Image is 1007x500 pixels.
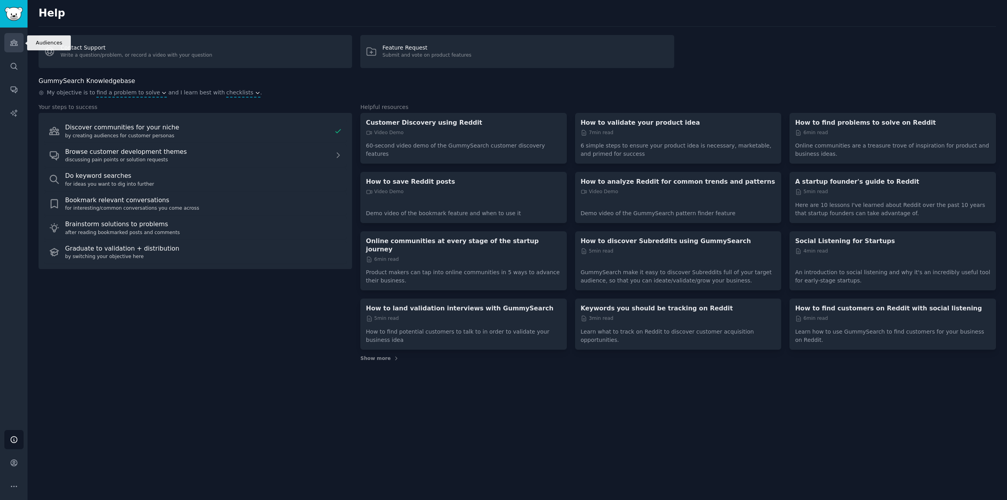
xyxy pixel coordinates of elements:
[366,315,398,322] span: 5 min read
[44,241,347,264] a: Graduate to validation + distributionby switching your objective here
[96,89,160,97] span: find a problem to solve
[581,204,776,218] p: Demo video of the GummySearch pattern finder feature
[65,133,331,140] div: by creating audiences for customer personas
[44,216,347,239] a: Brainstorm solutions to problemsafter reading bookmarked posts and comments
[65,147,331,157] div: Browse customer development themes
[44,192,347,215] a: Bookmark relevant conversationsfor interesting/common conversations you come across
[44,168,347,191] a: Do keyword searchesfor ideas you want to dig into further
[795,188,828,196] span: 5 min read
[382,44,471,52] div: Feature Request
[795,136,990,158] p: Online communities are a treasure trove of inspiration for product and business ideas.
[226,89,253,97] span: checklists
[360,35,674,68] a: Feature RequestSubmit and vote on product features
[795,118,990,127] a: How to find problems to solve on Reddit
[65,229,342,236] div: after reading bookmarked posts and comments
[581,118,776,127] a: How to validate your product idea
[581,263,776,285] p: GummySearch make it easy to discover Subreddits full of your target audience, so that you can ide...
[795,237,990,245] a: Social Listening for Startups
[581,315,613,322] span: 3 min read
[366,129,404,137] span: Video Demo
[44,144,347,167] a: Browse customer development themesdiscussing pain points or solution requests
[366,304,561,312] a: How to land validation interviews with GummySearch
[366,204,561,218] p: Demo video of the bookmark feature and when to use it
[795,263,990,285] p: An introduction to social listening and why it's an incredibly useful tool for early-stage startups.
[366,263,561,285] p: Product makers can tap into online communities in 5 ways to advance their business.
[382,52,471,59] div: Submit and vote on product features
[47,89,95,98] span: My objective is to
[65,253,342,260] div: by switching your objective here
[366,136,561,158] p: 60-second video demo of the GummySearch customer discovery features
[581,136,776,158] p: 6 simple steps to ensure your product idea is necessary, marketable, and primed for success
[360,355,391,362] span: Show more
[65,244,342,254] div: Graduate to validation + distribution
[65,157,331,164] div: discussing pain points or solution requests
[44,120,347,142] a: Discover communities for your nicheby creating audiences for customer personas
[366,177,561,186] a: How to save Reddit posts
[5,7,23,21] img: GummySearch logo
[65,181,342,188] div: for ideas you want to dig into further
[168,89,225,98] span: and I learn best with
[795,304,990,312] a: How to find customers on Reddit with social listening
[39,76,135,86] h2: GummySearch Knowledgebase
[795,129,828,137] span: 6 min read
[39,89,996,98] div: .
[39,103,352,111] h3: Your steps to success
[795,196,990,218] p: Here are 10 lessons I've learned about Reddit over the past 10 years that startup founders can ta...
[366,118,561,127] a: Customer Discovery using Reddit
[366,188,404,196] span: Video Demo
[795,315,828,322] span: 6 min read
[795,248,828,255] span: 4 min read
[360,103,996,111] h3: Helpful resources
[39,7,996,20] h2: Help
[795,177,990,186] a: A startup founder's guide to Reddit
[581,188,618,196] span: Video Demo
[65,196,342,205] div: Bookmark relevant conversations
[795,322,990,344] p: Learn how to use GummySearch to find customers for your business on Reddit.
[581,322,776,344] p: Learn what to track on Reddit to discover customer acquisition opportunities.
[65,171,342,181] div: Do keyword searches
[581,177,776,186] a: How to analyze Reddit for common trends and patterns
[581,248,613,255] span: 5 min read
[581,304,776,312] a: Keywords you should be tracking on Reddit
[65,205,342,212] div: for interesting/common conversations you come across
[366,237,561,253] a: Online communities at every stage of the startup journey
[581,237,776,245] a: How to discover Subreddits using GummySearch
[96,89,167,97] button: find a problem to solve
[366,256,398,263] span: 6 min read
[366,322,561,344] p: How to find potential customers to talk to in order to validate your business idea
[226,89,260,97] button: checklists
[581,129,613,137] span: 7 min read
[65,220,342,229] div: Brainstorm solutions to problems
[39,35,352,68] a: Contact SupportWrite a question/problem, or record a video with your question
[65,123,331,133] div: Discover communities for your niche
